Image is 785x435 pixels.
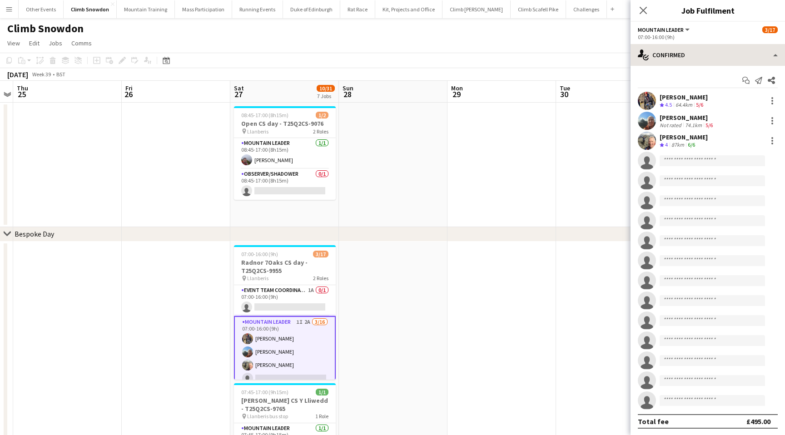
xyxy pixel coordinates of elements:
button: Other Events [19,0,64,18]
span: View [7,39,20,47]
button: Climb Snowdon [64,0,117,18]
app-card-role: Event Team Coordinator1A0/107:00-16:00 (9h) [234,285,336,316]
h3: Job Fulfilment [631,5,785,16]
span: 1/2 [316,112,328,119]
div: [PERSON_NAME] [660,114,715,122]
h3: Radnor 7Oaks CS day - T25Q2CS-9955 [234,258,336,275]
span: 08:45-17:00 (8h15m) [241,112,288,119]
span: Jobs [49,39,62,47]
a: Jobs [45,37,66,49]
a: Edit [25,37,43,49]
div: [DATE] [7,70,28,79]
button: Duke of Edinburgh [283,0,340,18]
span: Sat [234,84,244,92]
h1: Climb Snowdon [7,22,84,35]
span: 25 [15,89,28,99]
button: Running Events [232,0,283,18]
button: Rat Race [340,0,375,18]
span: 30 [558,89,570,99]
div: 64.4km [674,101,694,109]
app-job-card: 08:45-17:00 (8h15m)1/2Open CS day - T25Q2CS-9076 Llanberis2 RolesMountain Leader1/108:45-17:00 (8... [234,106,336,200]
span: Thu [17,84,28,92]
span: 3/17 [762,26,778,33]
span: 1 Role [315,413,328,420]
span: Tue [560,84,570,92]
span: 10/31 [317,85,335,92]
app-card-role: Mountain Leader1/108:45-17:00 (8h15m)[PERSON_NAME] [234,138,336,169]
span: 07:45-17:00 (9h15m) [241,389,288,395]
span: Edit [29,39,40,47]
app-skills-label: 5/6 [696,101,703,108]
span: Llanberis [247,128,268,135]
span: 29 [450,89,463,99]
span: Llanberis bus stop [247,413,288,420]
span: 4.5 [665,101,672,108]
span: Fri [125,84,133,92]
a: View [4,37,24,49]
div: [PERSON_NAME] [660,93,708,101]
div: Confirmed [631,44,785,66]
span: Llanberis [247,275,268,282]
button: Mass Participation [175,0,232,18]
span: 27 [233,89,244,99]
span: 4 [665,141,668,148]
app-skills-label: 5/6 [706,122,713,129]
button: Climb [PERSON_NAME] [442,0,511,18]
span: Sun [343,84,353,92]
a: Comms [68,37,95,49]
div: [PERSON_NAME] [660,133,708,141]
h3: Open CS day - T25Q2CS-9076 [234,119,336,128]
button: Mountain Training [117,0,175,18]
span: Comms [71,39,92,47]
button: Challenges [566,0,607,18]
span: 26 [124,89,133,99]
div: 87km [670,141,686,149]
span: 1/1 [316,389,328,395]
button: Mountain Leader [638,26,691,33]
div: BST [56,71,65,78]
span: 3/17 [313,251,328,257]
span: 2 Roles [313,128,328,135]
h3: [PERSON_NAME] CS Y Lliwedd - T25Q2CS-9765 [234,396,336,413]
span: 28 [341,89,353,99]
app-job-card: 07:00-16:00 (9h)3/17Radnor 7Oaks CS day - T25Q2CS-9955 Llanberis2 RolesEvent Team Coordinator1A0/... [234,245,336,380]
span: Mon [451,84,463,92]
app-skills-label: 6/6 [688,141,695,148]
div: Bespoke Day [15,229,54,238]
button: Kit, Projects and Office [375,0,442,18]
app-card-role: Observer/Shadower0/108:45-17:00 (8h15m) [234,169,336,200]
div: 7 Jobs [317,93,334,99]
div: 74.1km [683,122,704,129]
span: 2 Roles [313,275,328,282]
div: 07:00-16:00 (9h) [638,34,778,40]
span: Mountain Leader [638,26,684,33]
button: Climb Scafell Pike [511,0,566,18]
div: £495.00 [746,417,770,426]
span: 07:00-16:00 (9h) [241,251,278,257]
div: Not rated [660,122,683,129]
span: Week 39 [30,71,53,78]
div: Total fee [638,417,669,426]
